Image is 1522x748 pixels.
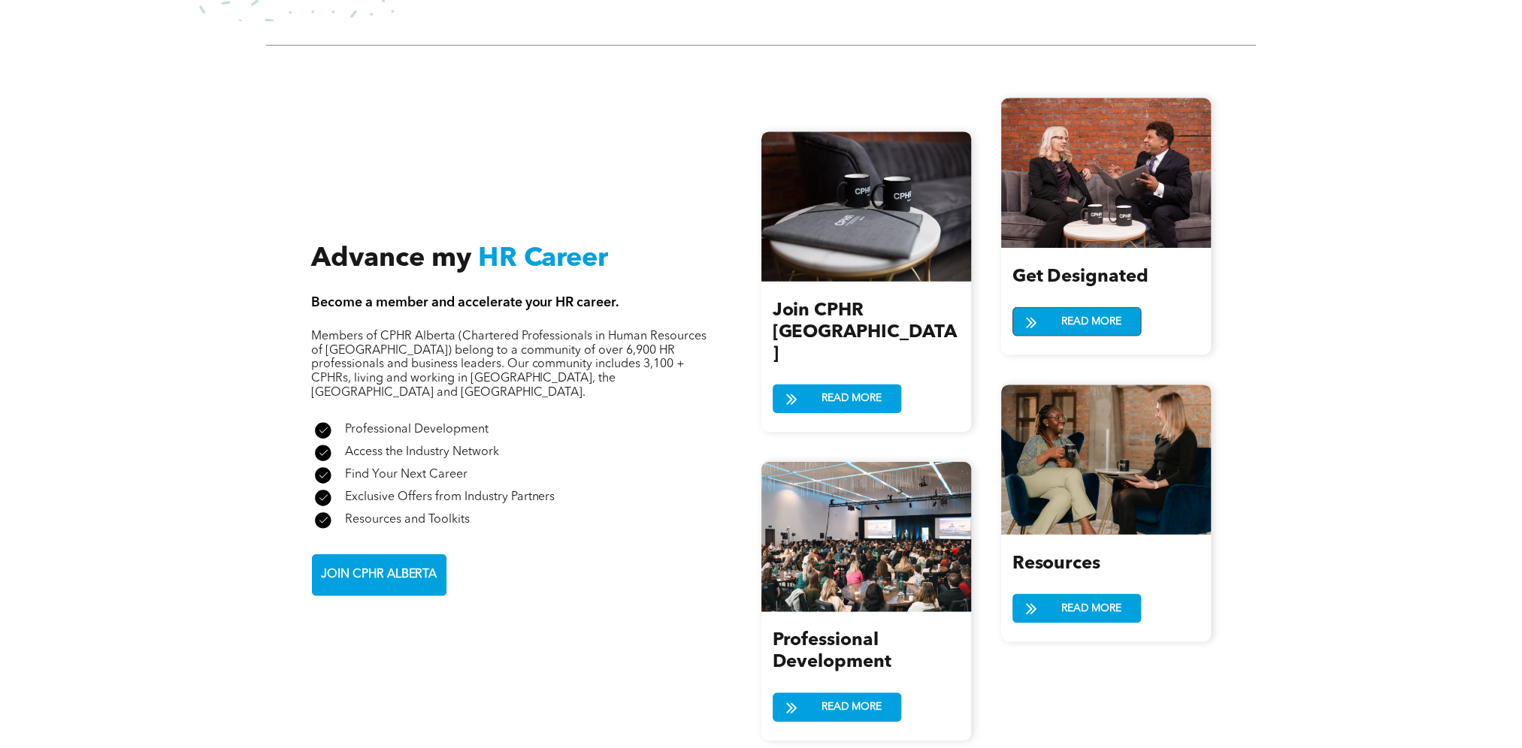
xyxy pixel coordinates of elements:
span: Access the Industry Network [345,446,498,458]
span: Find Your Next Career [345,469,467,481]
span: Professional Development [345,424,488,436]
span: READ MORE [816,693,887,721]
span: Get Designated [1012,267,1148,285]
span: Resources [1012,554,1100,572]
a: READ MORE [1012,593,1140,623]
span: READ MORE [1056,307,1127,335]
span: HR Career [478,245,608,272]
span: Resources and Toolkits [345,513,469,525]
span: JOIN CPHR ALBERTA [316,559,442,589]
span: Members of CPHR Alberta (Chartered Professionals in Human Resources of [GEOGRAPHIC_DATA]) belong ... [311,330,706,399]
span: Become a member and accelerate your HR career. [311,295,619,309]
a: READ MORE [1012,306,1140,336]
a: READ MORE [772,384,900,413]
span: Advance my [311,245,471,272]
a: READ MORE [772,692,900,722]
span: Join CPHR [GEOGRAPHIC_DATA] [772,301,956,363]
a: JOIN CPHR ALBERTA [311,553,446,596]
span: Exclusive Offers from Industry Partners [345,490,555,502]
span: Professional Development [772,632,891,671]
span: READ MORE [1056,594,1127,622]
span: READ MORE [816,385,887,412]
